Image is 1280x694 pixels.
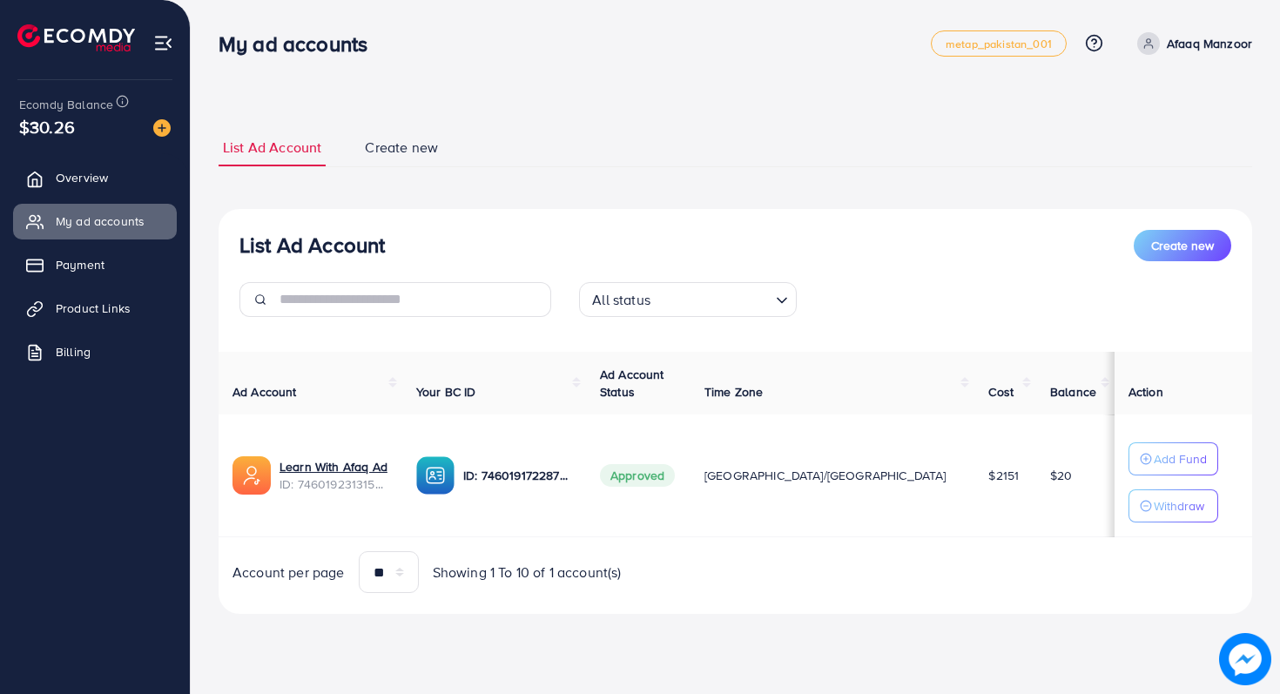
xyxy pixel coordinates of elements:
[56,212,145,230] span: My ad accounts
[1154,495,1204,516] p: Withdraw
[1219,633,1271,685] img: image
[153,119,171,137] img: image
[1151,237,1214,254] span: Create new
[17,24,135,51] img: logo
[56,169,108,186] span: Overview
[416,383,476,401] span: Your BC ID
[946,38,1052,50] span: metap_pakistan_001
[13,204,177,239] a: My ad accounts
[239,232,385,258] h3: List Ad Account
[931,30,1067,57] a: metap_pakistan_001
[19,114,75,139] span: $30.26
[19,96,113,113] span: Ecomdy Balance
[56,300,131,317] span: Product Links
[988,467,1019,484] span: $2151
[1134,230,1231,261] button: Create new
[56,343,91,360] span: Billing
[1128,489,1218,522] button: Withdraw
[988,383,1014,401] span: Cost
[704,467,947,484] span: [GEOGRAPHIC_DATA]/[GEOGRAPHIC_DATA]
[219,31,381,57] h3: My ad accounts
[1128,442,1218,475] button: Add Fund
[56,256,104,273] span: Payment
[704,383,763,401] span: Time Zone
[280,458,388,494] div: <span class='underline'>Learn With Afaq Ad</span></br>7460192313155993617
[232,563,345,583] span: Account per page
[13,247,177,282] a: Payment
[13,160,177,195] a: Overview
[365,138,438,158] span: Create new
[416,456,455,495] img: ic-ba-acc.ded83a64.svg
[1050,383,1096,401] span: Balance
[463,465,572,486] p: ID: 7460191722870603792
[589,287,654,313] span: All status
[656,284,769,313] input: Search for option
[280,475,388,493] span: ID: 7460192313155993617
[579,282,797,317] div: Search for option
[1167,33,1252,54] p: Afaaq Manzoor
[153,33,173,53] img: menu
[223,138,321,158] span: List Ad Account
[13,291,177,326] a: Product Links
[600,366,664,401] span: Ad Account Status
[1128,383,1163,401] span: Action
[1050,467,1072,484] span: $20
[433,563,622,583] span: Showing 1 To 10 of 1 account(s)
[600,464,675,487] span: Approved
[13,334,177,369] a: Billing
[232,456,271,495] img: ic-ads-acc.e4c84228.svg
[1154,448,1207,469] p: Add Fund
[1130,32,1252,55] a: Afaaq Manzoor
[232,383,297,401] span: Ad Account
[280,458,388,475] a: Learn With Afaq Ad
